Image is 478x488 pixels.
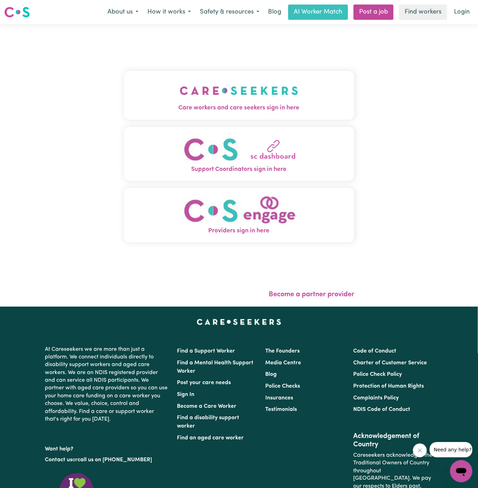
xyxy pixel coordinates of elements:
[450,460,472,482] iframe: Button to launch messaging window
[45,453,169,466] p: or
[45,457,73,463] a: Contact us
[413,444,427,457] iframe: Close message
[353,395,399,401] a: Complaints Policy
[177,435,244,441] a: Find an aged care worker
[399,5,447,20] a: Find workers
[4,6,30,18] img: Careseekers logo
[177,404,237,409] a: Become a Care Worker
[353,360,427,366] a: Charter of Customer Service
[265,348,300,354] a: The Founders
[124,71,355,119] button: Care workers and care seekers sign in here
[265,372,277,377] a: Blog
[265,407,297,412] a: Testimonials
[353,383,424,389] a: Protection of Human Rights
[353,372,402,377] a: Police Check Policy
[78,457,152,463] a: call us on [PHONE_NUMBER]
[124,104,355,113] span: Care workers and care seekers sign in here
[264,5,285,20] a: Blog
[450,5,474,20] a: Login
[143,5,195,19] button: How it works
[430,442,472,457] iframe: Message from company
[45,442,169,453] p: Want help?
[265,395,293,401] a: Insurances
[177,380,231,386] a: Post your care needs
[353,432,433,449] h2: Acknowledgement of Country
[195,5,264,19] button: Safety & resources
[124,165,355,174] span: Support Coordinators sign in here
[197,319,281,325] a: Careseekers home page
[4,4,30,20] a: Careseekers logo
[177,360,254,374] a: Find a Mental Health Support Worker
[103,5,143,19] button: About us
[354,5,394,20] a: Post a job
[177,415,240,429] a: Find a disability support worker
[124,226,355,235] span: Providers sign in here
[177,392,195,397] a: Sign In
[353,348,396,354] a: Code of Conduct
[265,383,300,389] a: Police Checks
[45,343,169,426] p: At Careseekers we are more than just a platform. We connect individuals directly to disability su...
[269,291,354,298] a: Become a partner provider
[124,188,355,242] button: Providers sign in here
[124,127,355,181] button: Support Coordinators sign in here
[177,348,235,354] a: Find a Support Worker
[353,407,410,412] a: NDIS Code of Conduct
[288,5,348,20] a: AI Worker Match
[265,360,301,366] a: Media Centre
